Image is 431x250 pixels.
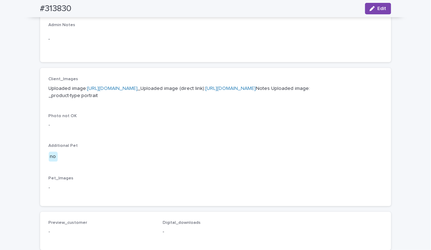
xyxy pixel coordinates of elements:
[206,86,256,91] a: [URL][DOMAIN_NAME]
[49,77,78,81] span: Client_Images
[49,221,87,225] span: Preview_customer
[49,144,78,148] span: Additional Pet
[87,86,138,91] a: [URL][DOMAIN_NAME]
[163,221,201,225] span: Digital_downloads
[365,3,391,14] button: Edit
[49,114,77,119] span: Photo not OK
[49,152,58,162] div: no
[49,85,383,100] p: Uploaded image: _Uploaded image (direct link): Notes Uploaded image: _product-type:portrait
[49,229,154,236] p: -
[49,35,383,43] p: -
[49,122,383,129] p: -
[49,177,74,181] span: Pet_Images
[49,23,76,27] span: Admin Notes
[163,229,268,236] p: -
[378,6,387,11] span: Edit
[49,184,383,192] p: -
[40,4,72,14] h2: #313830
